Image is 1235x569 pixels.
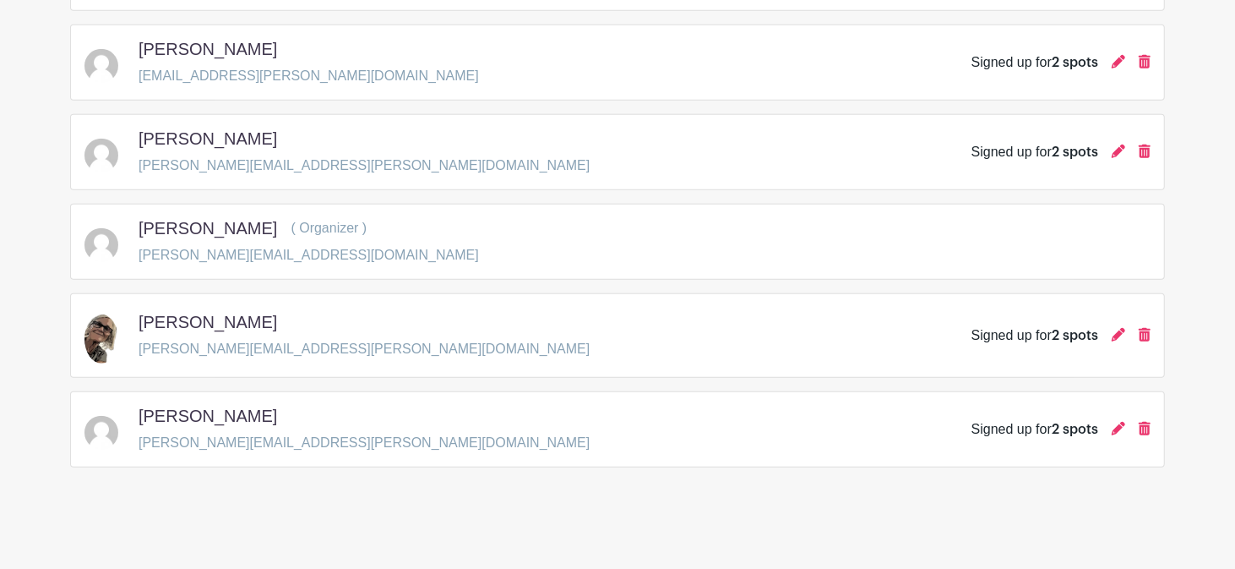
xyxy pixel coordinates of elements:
span: 2 spots [1052,423,1098,436]
h5: [PERSON_NAME] [139,406,277,426]
img: default-ce2991bfa6775e67f084385cd625a349d9dcbb7a52a09fb2fda1e96e2d18dcdb.png [84,139,118,172]
span: ( Organizer ) [291,221,367,235]
p: [PERSON_NAME][EMAIL_ADDRESS][PERSON_NAME][DOMAIN_NAME] [139,156,590,176]
span: 2 spots [1052,56,1098,69]
div: Signed up for [971,52,1098,73]
p: [PERSON_NAME][EMAIL_ADDRESS][PERSON_NAME][DOMAIN_NAME] [139,339,590,359]
span: 2 spots [1052,145,1098,159]
p: [PERSON_NAME][EMAIL_ADDRESS][PERSON_NAME][DOMAIN_NAME] [139,433,590,453]
h5: [PERSON_NAME] [139,39,277,59]
div: Signed up for [971,419,1098,440]
span: 2 spots [1052,329,1098,342]
h5: [PERSON_NAME] [139,129,277,149]
div: Signed up for [971,326,1098,346]
h5: [PERSON_NAME] [139,312,277,332]
div: Signed up for [971,142,1098,162]
img: C48181F1-7393-45C1-B47A-685DB1079C41.jpeg [84,315,118,364]
img: default-ce2991bfa6775e67f084385cd625a349d9dcbb7a52a09fb2fda1e96e2d18dcdb.png [84,228,118,262]
h5: [PERSON_NAME] [139,218,277,238]
p: [PERSON_NAME][EMAIL_ADDRESS][DOMAIN_NAME] [139,245,479,265]
img: default-ce2991bfa6775e67f084385cd625a349d9dcbb7a52a09fb2fda1e96e2d18dcdb.png [84,416,118,450]
img: default-ce2991bfa6775e67f084385cd625a349d9dcbb7a52a09fb2fda1e96e2d18dcdb.png [84,49,118,83]
p: [EMAIL_ADDRESS][PERSON_NAME][DOMAIN_NAME] [139,66,479,86]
